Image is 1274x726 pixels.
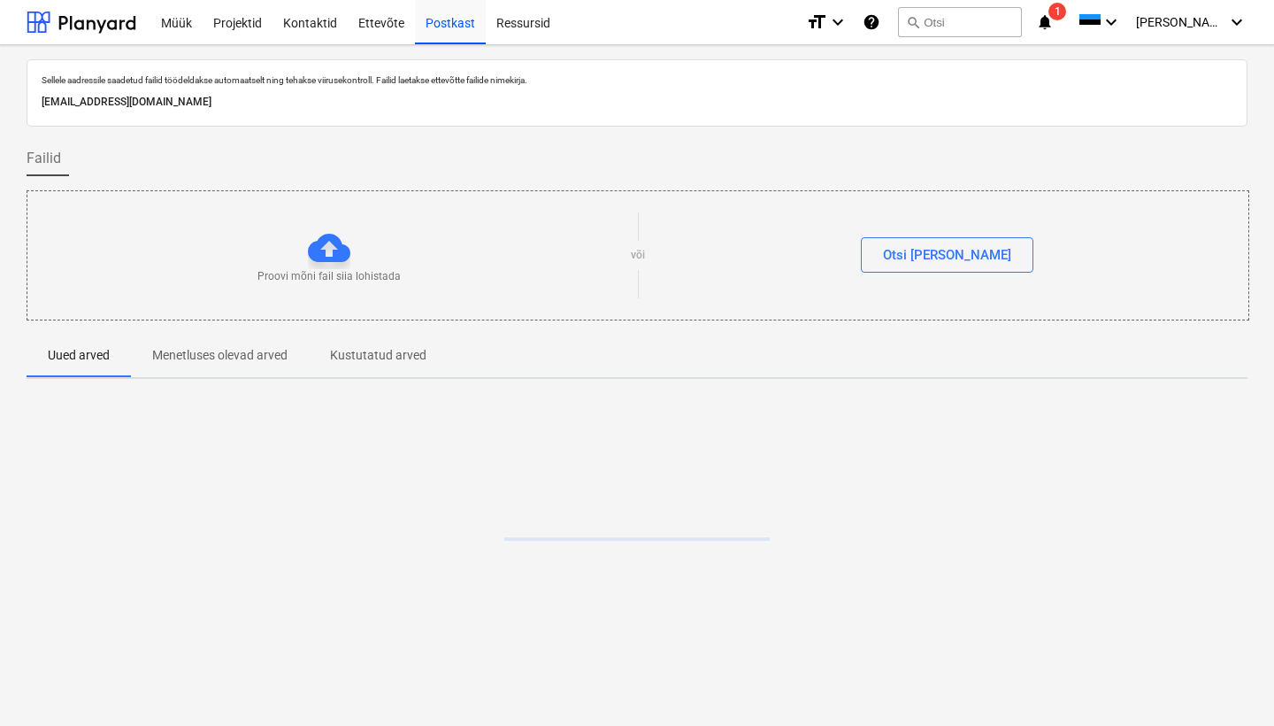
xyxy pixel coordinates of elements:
span: [PERSON_NAME] [1136,15,1224,29]
p: Proovi mõni fail siia lohistada [257,269,401,284]
p: Sellele aadressile saadetud failid töödeldakse automaatselt ning tehakse viirusekontroll. Failid ... [42,74,1232,86]
button: Otsi [898,7,1022,37]
p: või [631,248,645,263]
span: Failid [27,148,61,169]
i: keyboard_arrow_down [827,12,848,33]
p: Menetluses olevad arved [152,346,288,365]
button: Otsi [PERSON_NAME] [861,237,1033,273]
i: keyboard_arrow_down [1226,12,1247,33]
div: Otsi [PERSON_NAME] [883,243,1011,266]
i: notifications [1036,12,1054,33]
span: 1 [1048,3,1066,20]
i: Abikeskus [863,12,880,33]
p: [EMAIL_ADDRESS][DOMAIN_NAME] [42,93,1232,112]
p: Kustutatud arved [330,346,426,365]
i: format_size [806,12,827,33]
p: Uued arved [48,346,110,365]
div: Proovi mõni fail siia lohistadavõiOtsi [PERSON_NAME] [27,190,1249,321]
i: keyboard_arrow_down [1101,12,1122,33]
span: search [906,15,920,29]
